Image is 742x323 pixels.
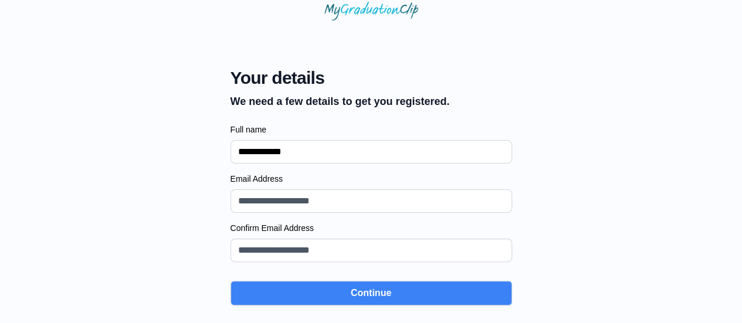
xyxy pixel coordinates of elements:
[231,281,512,305] button: Continue
[231,124,512,135] label: Full name
[231,93,450,110] p: We need a few details to get you registered.
[231,173,512,185] label: Email Address
[231,222,512,234] label: Confirm Email Address
[231,67,450,89] span: Your details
